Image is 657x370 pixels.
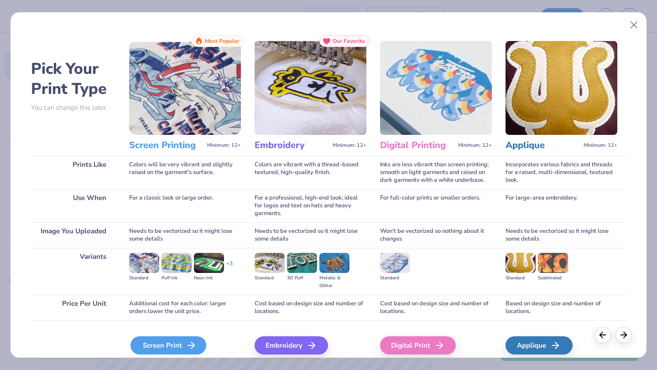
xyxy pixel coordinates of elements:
div: Based on design size and number of locations. [506,295,617,320]
div: Incorporates various fabrics and threads for a raised, multi-dimensional, textured look. [506,156,617,189]
div: Puff Ink [162,274,192,282]
div: Colors will be very vibrant and slightly raised on the garment's surface. [129,156,241,189]
div: Standard [255,274,285,282]
div: For large-area embroidery. [506,189,617,222]
div: Cost based on design size and number of locations. [255,295,366,320]
div: Standard [506,274,536,282]
div: Variants [31,248,115,295]
img: Embroidery [255,41,366,135]
div: Use When [31,189,115,222]
img: Applique [506,41,617,135]
img: Metallic & Glitter [319,253,349,273]
div: Standard [129,274,159,282]
img: Standard [255,253,285,273]
div: Embroidery [255,336,328,355]
div: Price Per Unit [31,295,115,320]
div: Metallic & Glitter [319,274,349,290]
h3: Digital Printing [380,139,454,151]
div: Screen Print [130,336,206,355]
div: Applique [506,336,573,355]
div: Prints Like [31,156,115,189]
span: Minimum: 12+ [333,142,366,149]
div: Cost based on design size and number of locations. [380,295,492,320]
span: We'll vectorize your image. [255,356,366,364]
span: Minimum: 12+ [458,142,492,149]
div: Neon Ink [194,274,224,282]
span: We'll vectorize your image. [506,356,617,364]
h3: Embroidery [255,139,329,151]
div: Additional cost for each color; larger orders lower the unit price. [129,295,241,320]
span: We'll vectorize your image. [129,356,241,364]
span: Minimum: 12+ [207,142,241,149]
div: For a professional, high-end look; ideal for logos and text on hats and heavy garments. [255,189,366,222]
div: For a classic look or large order. [129,189,241,222]
div: Standard [380,274,410,282]
img: Standard [380,253,410,273]
span: Our Favorite [333,38,365,44]
div: Sublimated [538,274,568,282]
p: You can change this later. [31,104,115,112]
img: Sublimated [538,253,568,273]
h2: Pick Your Print Type [31,59,115,99]
div: Needs to be vectorized so it might lose some details [255,222,366,248]
div: Needs to be vectorized so it might lose some details [506,222,617,248]
button: Close [626,16,643,34]
img: 3D Puff [287,253,317,273]
div: 3D Puff [287,274,317,282]
img: Digital Printing [380,41,492,135]
div: Inks are less vibrant than screen printing; smooth on light garments and raised on dark garments ... [380,156,492,189]
div: Colors are vibrant with a thread-based textured, high-quality finish. [255,156,366,189]
h3: Applique [506,139,580,151]
div: + 3 [226,260,233,275]
div: Needs to be vectorized so it might lose some details [129,222,241,248]
img: Neon Ink [194,253,224,273]
span: Most Popular [205,38,240,44]
img: Standard [129,253,159,273]
img: Standard [506,253,536,273]
img: Puff Ink [162,253,192,273]
span: Minimum: 12+ [584,142,617,149]
div: Digital Print [380,336,456,355]
div: For full-color prints or smaller orders. [380,189,492,222]
h3: Screen Printing [129,139,203,151]
div: Image You Uploaded [31,222,115,248]
div: Won't be vectorized so nothing about it changes [380,222,492,248]
img: Screen Printing [129,41,241,135]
